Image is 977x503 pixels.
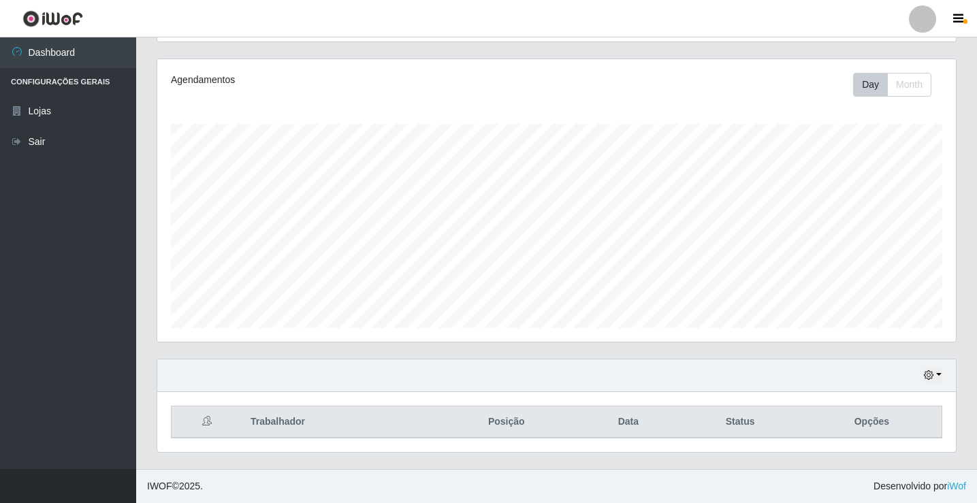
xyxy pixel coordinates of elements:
[853,73,942,97] div: Toolbar with button groups
[578,406,678,438] th: Data
[22,10,83,27] img: CoreUI Logo
[947,481,966,491] a: iWof
[853,73,888,97] button: Day
[171,73,481,87] div: Agendamentos
[802,406,942,438] th: Opções
[853,73,931,97] div: First group
[147,479,203,493] span: © 2025 .
[434,406,578,438] th: Posição
[679,406,802,438] th: Status
[242,406,434,438] th: Trabalhador
[147,481,172,491] span: IWOF
[874,479,966,493] span: Desenvolvido por
[887,73,931,97] button: Month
